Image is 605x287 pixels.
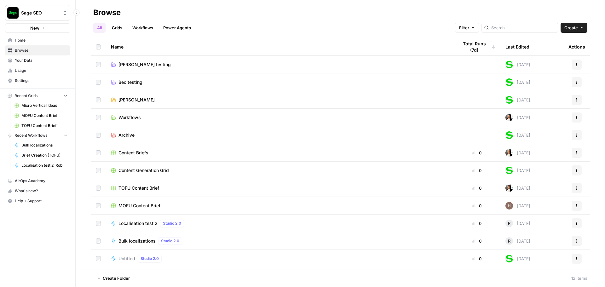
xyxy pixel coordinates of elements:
a: MOFU Content Brief [111,203,448,209]
a: Bec testing [111,79,448,85]
span: Archive [118,132,135,138]
span: Studio 2.0 [163,221,181,226]
span: Studio 2.0 [141,256,159,261]
div: 0 [458,203,495,209]
div: Browse [93,8,121,18]
span: R [508,238,510,244]
a: Localisation test 2_Rob [12,160,70,170]
div: [DATE] [505,167,530,174]
a: Power Agents [159,23,195,33]
span: Localisation test 2_Rob [21,163,67,168]
div: [DATE] [505,237,530,245]
span: Sage SEO [21,10,59,16]
a: Workflows [111,114,448,121]
div: [DATE] [505,61,530,68]
a: Workflows [129,23,157,33]
a: Content Generation Grid [111,167,448,174]
a: UntitledStudio 2.0 [111,255,448,262]
div: [DATE] [505,220,530,227]
span: Recent Grids [14,93,37,99]
span: Recent Workflows [14,133,47,138]
span: Content Briefs [118,150,148,156]
span: Settings [15,78,67,83]
span: Filter [459,25,469,31]
span: [PERSON_NAME] [118,97,155,103]
a: Home [5,35,70,45]
a: MOFU Content Brief [12,111,70,121]
div: Actions [568,38,585,55]
div: 0 [458,255,495,262]
div: 0 [458,167,495,174]
span: TOFU Content Brief [21,123,67,129]
div: [DATE] [505,96,530,104]
img: 2tjdtbkr969jgkftgy30i99suxv9 [505,61,513,68]
img: 2tjdtbkr969jgkftgy30i99suxv9 [505,255,513,262]
div: [DATE] [505,149,530,157]
button: What's new? [5,186,70,196]
div: [DATE] [505,202,530,210]
img: Sage SEO Logo [7,7,19,19]
span: AirOps Academy [15,178,67,184]
div: Last Edited [505,38,529,55]
a: Bulk localizations [12,140,70,150]
span: Localisation test 2 [118,220,158,227]
a: TOFU Content Brief [111,185,448,191]
div: Total Runs (7d) [458,38,495,55]
a: Micro Vertical Ideas [12,100,70,111]
span: Brief Creation (TOFU) [21,152,67,158]
a: Browse [5,45,70,55]
span: Browse [15,48,67,53]
button: Create Folder [93,273,134,283]
span: Bec testing [118,79,142,85]
span: TOFU Content Brief [118,185,159,191]
span: Workflows [118,114,141,121]
input: Search [491,25,555,31]
div: [DATE] [505,78,530,86]
span: Content Generation Grid [118,167,169,174]
span: Micro Vertical Ideas [21,103,67,108]
button: New [5,23,70,33]
a: Grids [108,23,126,33]
span: Help + Support [15,198,67,204]
button: Filter [455,23,479,33]
button: Recent Grids [5,91,70,100]
a: [PERSON_NAME] testing [111,61,448,68]
span: Home [15,37,67,43]
div: [DATE] [505,255,530,262]
span: Bulk localizations [21,142,67,148]
button: Workspace: Sage SEO [5,5,70,21]
div: [DATE] [505,114,530,121]
button: Create [561,23,587,33]
span: Usage [15,68,67,73]
div: 0 [458,238,495,244]
button: Recent Workflows [5,131,70,140]
img: xqjo96fmx1yk2e67jao8cdkou4un [505,149,513,157]
img: 2tjdtbkr969jgkftgy30i99suxv9 [505,96,513,104]
span: R [508,220,510,227]
a: TOFU Content Brief [12,121,70,131]
span: MOFU Content Brief [118,203,160,209]
div: 0 [458,185,495,191]
span: Bulk localizations [118,238,156,244]
div: [DATE] [505,131,530,139]
div: 0 [458,150,495,156]
span: Create [564,25,578,31]
a: Localisation test 2Studio 2.0 [111,220,448,227]
span: [PERSON_NAME] testing [118,61,171,68]
a: AirOps Academy [5,176,70,186]
a: Your Data [5,55,70,66]
span: Create Folder [103,275,130,281]
a: Usage [5,66,70,76]
img: xqjo96fmx1yk2e67jao8cdkou4un [505,114,513,121]
img: 2tjdtbkr969jgkftgy30i99suxv9 [505,131,513,139]
a: Bulk localizationsStudio 2.0 [111,237,448,245]
a: Archive [111,132,448,138]
a: All [93,23,106,33]
a: Settings [5,76,70,86]
a: Content Briefs [111,150,448,156]
img: xqjo96fmx1yk2e67jao8cdkou4un [505,184,513,192]
div: 0 [458,220,495,227]
a: Brief Creation (TOFU) [12,150,70,160]
img: 2tjdtbkr969jgkftgy30i99suxv9 [505,78,513,86]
